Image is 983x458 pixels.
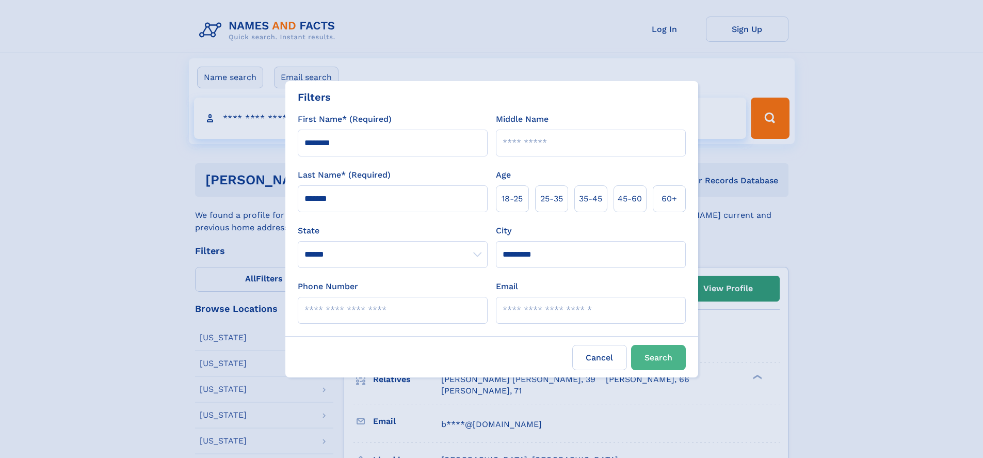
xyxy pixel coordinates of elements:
[298,169,391,181] label: Last Name* (Required)
[502,193,523,205] span: 18‑25
[496,169,511,181] label: Age
[298,89,331,105] div: Filters
[496,225,511,237] label: City
[572,345,627,370] label: Cancel
[618,193,642,205] span: 45‑60
[298,225,488,237] label: State
[298,113,392,125] label: First Name* (Required)
[496,113,549,125] label: Middle Name
[496,280,518,293] label: Email
[631,345,686,370] button: Search
[298,280,358,293] label: Phone Number
[540,193,563,205] span: 25‑35
[662,193,677,205] span: 60+
[579,193,602,205] span: 35‑45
